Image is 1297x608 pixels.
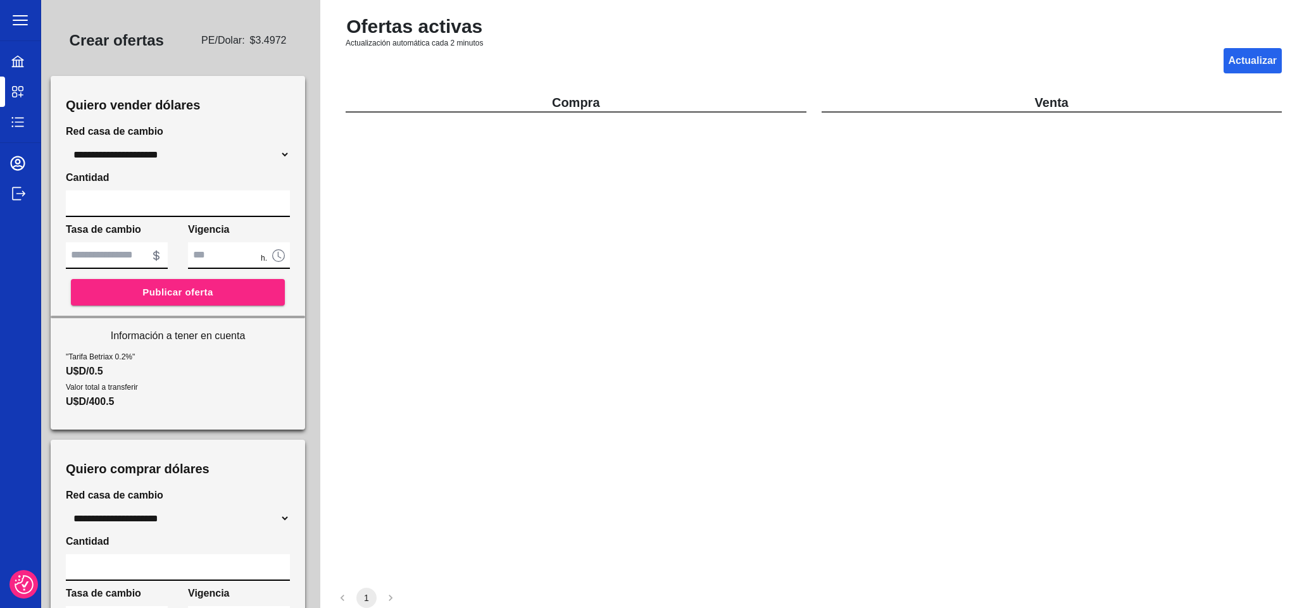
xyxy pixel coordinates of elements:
[66,383,138,392] span: Valor total a transferir
[142,284,213,301] span: Publicar oferta
[201,33,286,48] span: PE /Dolar:
[66,328,290,344] p: Información a tener en cuenta
[66,224,141,235] span: Tasa de cambio
[66,124,290,139] span: Red casa de cambio
[15,575,34,594] img: Revisit consent button
[66,364,290,379] p: U$D/0.5
[188,588,230,599] span: Vigencia
[1035,94,1068,111] p: Venta
[66,488,290,503] span: Red casa de cambio
[346,15,482,38] h2: Ofertas activas
[66,96,200,114] h3: Quiero vender dólares
[66,352,135,361] span: "Tarifa Betriax 0.2%"
[261,253,267,263] span: h.
[66,394,290,409] p: U$D/400.5
[15,575,34,594] button: Preferencias de consentimiento
[250,33,287,48] span: $ 3.4972
[66,588,141,599] span: Tasa de cambio
[66,460,210,478] h3: Quiero comprar dólares
[552,94,600,111] p: Compra
[1224,48,1282,73] button: Actualizar
[1229,53,1277,68] p: Actualizar
[188,224,230,235] span: Vigencia
[66,170,290,185] span: Cantidad
[330,588,1297,608] nav: pagination navigation
[71,279,285,306] button: Publicar oferta
[70,30,164,51] h3: Crear ofertas
[66,534,290,549] span: Cantidad
[356,588,377,608] button: page 1
[346,38,483,48] span: Actualización automática cada 2 minutos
